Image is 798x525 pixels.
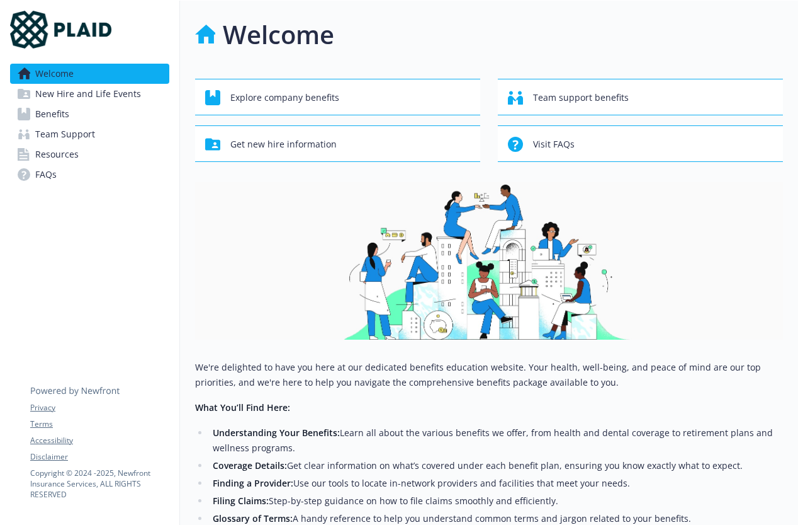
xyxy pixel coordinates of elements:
img: overview page banner [195,182,783,340]
strong: Understanding Your Benefits: [213,427,340,439]
a: Terms [30,418,169,430]
button: Get new hire information [195,125,480,162]
li: Learn all about the various benefits we offer, from health and dental coverage to retirement plan... [209,425,783,456]
span: Visit FAQs [533,132,575,156]
li: Step-by-step guidance on how to file claims smoothly and efficiently. [209,493,783,509]
button: Visit FAQs [498,125,783,162]
li: Get clear information on what’s covered under each benefit plan, ensuring you know exactly what t... [209,458,783,473]
strong: Coverage Details: [213,459,287,471]
strong: Filing Claims: [213,495,269,507]
a: Welcome [10,64,169,84]
a: Team Support [10,124,169,144]
span: Explore company benefits [230,86,339,110]
a: Privacy [30,402,169,413]
li: Use our tools to locate in-network providers and facilities that meet your needs. [209,476,783,491]
span: Get new hire information [230,132,337,156]
h1: Welcome [223,16,334,54]
p: We're delighted to have you here at our dedicated benefits education website. Your health, well-b... [195,360,783,390]
strong: Finding a Provider: [213,477,293,489]
a: New Hire and Life Events [10,84,169,104]
span: Team support benefits [533,86,629,110]
a: Benefits [10,104,169,124]
span: Team Support [35,124,95,144]
a: FAQs [10,164,169,185]
span: New Hire and Life Events [35,84,141,104]
a: Accessibility [30,435,169,446]
a: Resources [10,144,169,164]
strong: What You’ll Find Here: [195,401,290,413]
span: Welcome [35,64,74,84]
button: Explore company benefits [195,79,480,115]
a: Disclaimer [30,451,169,463]
span: Resources [35,144,79,164]
p: Copyright © 2024 - 2025 , Newfront Insurance Services, ALL RIGHTS RESERVED [30,468,169,500]
span: FAQs [35,164,57,185]
button: Team support benefits [498,79,783,115]
span: Benefits [35,104,69,124]
strong: Glossary of Terms: [213,512,293,524]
